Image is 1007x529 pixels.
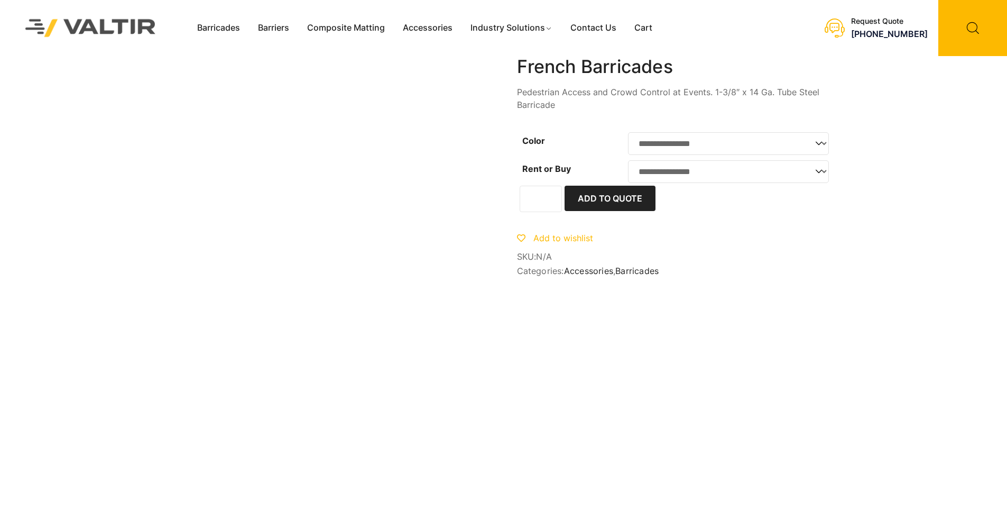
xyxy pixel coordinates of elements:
[520,186,562,212] input: Product quantity
[522,135,545,146] label: Color
[12,5,170,50] img: Valtir Rentals
[565,186,655,211] button: Add to Quote
[517,233,593,243] a: Add to wishlist
[517,266,834,276] span: Categories: ,
[394,20,461,36] a: Accessories
[249,20,298,36] a: Barriers
[615,266,659,276] a: Barricades
[517,86,834,111] p: Pedestrian Access and Crowd Control at Events. 1-3/8″ x 14 Ga. Tube Steel Barricade
[851,29,928,39] a: [PHONE_NUMBER]
[536,251,552,262] span: N/A
[625,20,661,36] a: Cart
[851,17,928,26] div: Request Quote
[461,20,561,36] a: Industry Solutions
[522,163,571,174] label: Rent or Buy
[561,20,625,36] a: Contact Us
[533,233,593,243] span: Add to wishlist
[517,252,834,262] span: SKU:
[188,20,249,36] a: Barricades
[517,56,834,78] h1: French Barricades
[298,20,394,36] a: Composite Matting
[564,266,613,276] a: Accessories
